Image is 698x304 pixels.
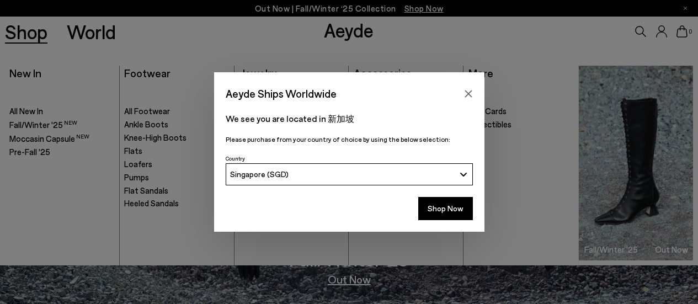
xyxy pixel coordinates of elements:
span: Country [226,155,245,162]
p: We see you are located in 新加坡 [226,112,473,125]
p: Please purchase from your country of choice by using the below selection: [226,134,473,145]
button: Shop Now [418,197,473,220]
span: Singapore (SGD) [230,169,289,179]
button: Close [460,86,477,102]
span: Aeyde Ships Worldwide [226,84,337,103]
